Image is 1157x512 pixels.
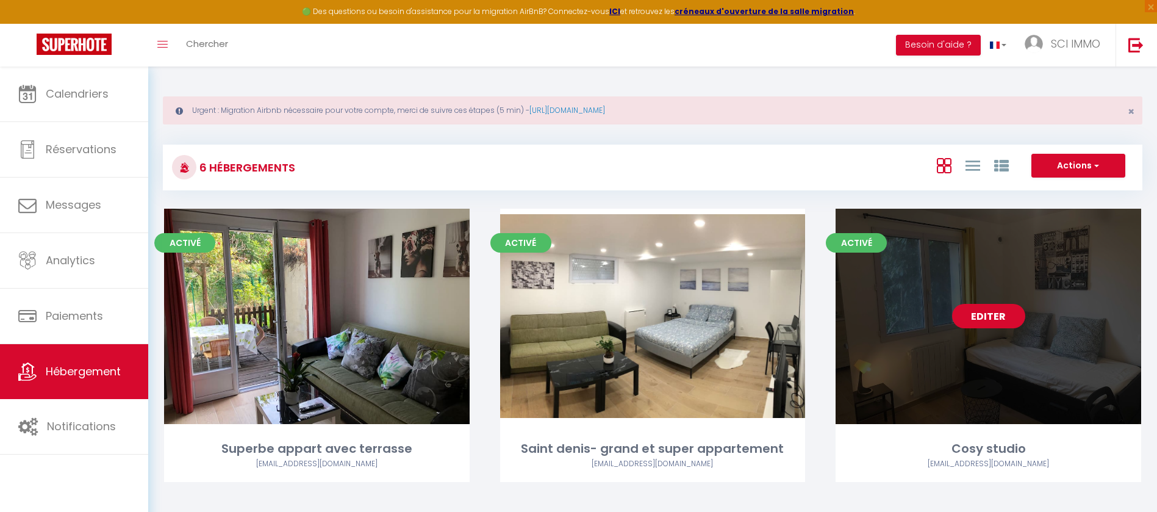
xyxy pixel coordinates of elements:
a: créneaux d'ouverture de la salle migration [675,6,854,16]
a: Chercher [177,24,237,67]
span: Hébergement [46,364,121,379]
span: Paiements [46,308,103,323]
a: ICI [609,6,620,16]
span: Messages [46,197,101,212]
span: Calendriers [46,86,109,101]
span: Chercher [186,37,228,50]
span: × [1128,104,1134,119]
button: Besoin d'aide ? [896,35,981,56]
img: ... [1025,35,1043,53]
span: Activé [154,233,215,253]
a: ... SCI IMMO [1016,24,1116,67]
img: logout [1128,37,1144,52]
span: Analytics [46,253,95,268]
a: [URL][DOMAIN_NAME] [529,105,605,115]
span: SCI IMMO [1051,36,1100,51]
img: Super Booking [37,34,112,55]
a: Vue en Liste [965,155,980,175]
span: Réservations [46,142,116,157]
span: Notifications [47,419,116,434]
div: Urgent : Migration Airbnb nécessaire pour votre compte, merci de suivre ces étapes (5 min) - [163,96,1142,124]
button: Ouvrir le widget de chat LiveChat [10,5,46,41]
a: Editer [952,304,1025,328]
a: Vue en Box [937,155,951,175]
button: Close [1128,106,1134,117]
div: Superbe appart avec terrasse [164,439,470,458]
div: Airbnb [836,458,1141,470]
h3: 6 Hébergements [196,154,295,181]
button: Actions [1031,154,1125,178]
span: Activé [490,233,551,253]
div: Airbnb [164,458,470,470]
span: Activé [826,233,887,253]
div: Cosy studio [836,439,1141,458]
a: Vue par Groupe [994,155,1009,175]
div: Airbnb [500,458,806,470]
div: Saint denis- grand et super appartement [500,439,806,458]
